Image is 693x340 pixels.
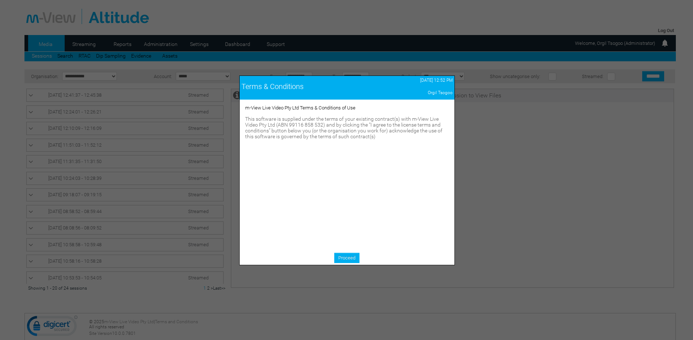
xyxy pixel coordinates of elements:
[660,39,669,47] img: bell24.png
[378,88,454,97] td: Orgil Tsogoo
[245,116,442,139] span: This software is supplied under the terms of your existing contract(s) with m-View Live Video Pty...
[378,76,454,85] td: [DATE] 12:52 PM
[245,105,355,111] span: m-View Live Video Pty Ltd Terms & Conditions of Use
[241,82,376,91] div: Terms & Conditions
[334,253,359,263] a: Proceed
